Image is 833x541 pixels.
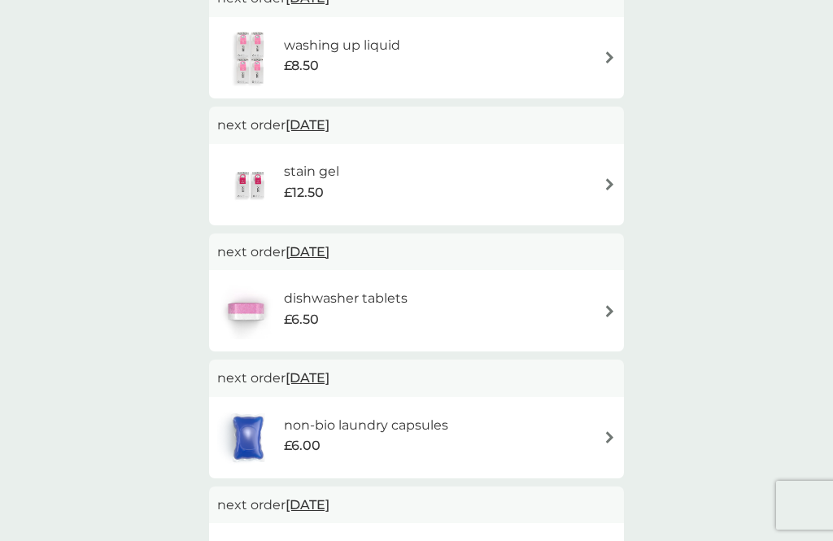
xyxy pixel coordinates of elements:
[286,236,329,268] span: [DATE]
[217,242,616,263] p: next order
[217,29,284,86] img: washing up liquid
[217,282,274,339] img: dishwasher tablets
[284,55,319,76] span: £8.50
[604,51,616,63] img: arrow right
[284,288,408,309] h6: dishwasher tablets
[284,309,319,330] span: £6.50
[217,156,284,213] img: stain gel
[604,431,616,443] img: arrow right
[217,409,279,466] img: non-bio laundry capsules
[286,109,329,141] span: [DATE]
[604,178,616,190] img: arrow right
[286,489,329,521] span: [DATE]
[284,435,321,456] span: £6.00
[217,115,616,136] p: next order
[284,415,448,436] h6: non-bio laundry capsules
[284,35,400,56] h6: washing up liquid
[604,305,616,317] img: arrow right
[217,368,616,389] p: next order
[284,161,339,182] h6: stain gel
[284,182,324,203] span: £12.50
[217,495,616,516] p: next order
[286,362,329,394] span: [DATE]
